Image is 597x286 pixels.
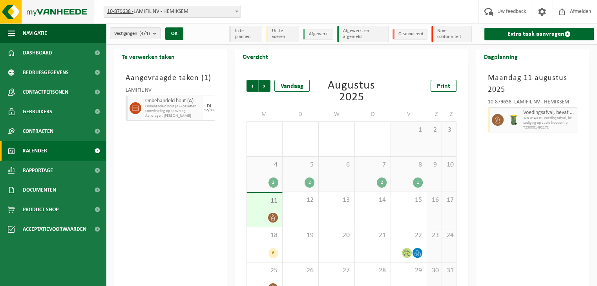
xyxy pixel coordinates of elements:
[395,126,423,134] span: 1
[23,82,68,102] span: Contactpersonen
[104,6,241,18] span: 10-879638 - LAMIFIL NV - HEMIKSEM
[446,126,453,134] span: 3
[251,266,278,275] span: 25
[431,80,456,92] a: Print
[488,72,577,96] h3: Maandag 11 augustus 2025
[488,100,577,107] div: LAMIFIL NV - HEMIKSEM
[251,197,278,205] span: 11
[266,26,299,42] li: Uit te voeren
[246,107,283,121] td: M
[287,266,314,275] span: 26
[393,29,427,40] li: Geannuleerd
[431,231,437,240] span: 23
[204,74,208,82] span: 1
[319,107,355,121] td: W
[23,63,69,82] span: Bedrijfsgegevens
[23,141,47,161] span: Kalender
[442,107,457,121] td: Z
[446,231,453,240] span: 24
[287,231,314,240] span: 19
[391,107,427,121] td: V
[165,27,183,40] button: OK
[107,9,133,14] tcxspan: Call 10-879638 - via 3CX
[251,231,278,240] span: 18
[395,196,423,205] span: 15
[283,107,319,121] td: D
[145,104,201,109] span: Onbehandeld hout (A) - palletten
[23,43,52,63] span: Dashboard
[23,200,58,219] span: Product Shop
[23,219,86,239] span: Acceptatievoorwaarden
[476,49,526,64] h2: Dagplanning
[110,27,161,39] button: Vestigingen(4/4)
[126,72,215,84] h3: Aangevraagde taken ( )
[23,161,53,180] span: Rapportage
[251,161,278,169] span: 4
[355,107,391,121] td: D
[323,266,351,275] span: 27
[268,248,278,258] div: 6
[446,196,453,205] span: 17
[359,231,387,240] span: 21
[23,121,53,141] span: Contracten
[259,80,270,92] span: Volgende
[317,80,385,103] div: Augustus 2025
[145,98,201,104] span: Onbehandeld hout (A)
[395,231,423,240] span: 22
[523,125,575,130] span: T250001492172
[427,107,442,121] td: Z
[145,109,201,114] span: Omwisseling op aanvraag
[303,29,333,40] li: Afgewerkt
[431,26,472,42] li: Non-conformiteit
[508,114,519,126] img: WB-0140-HPE-GN-50
[114,49,183,64] h2: Te verwerken taken
[23,180,56,200] span: Documenten
[446,266,453,275] span: 31
[323,161,351,169] span: 6
[323,196,351,205] span: 13
[207,104,211,109] div: DI
[523,110,575,116] span: Voedingsafval, bevat producten van dierlijke oorsprong, onverpakt, categorie 3
[323,231,351,240] span: 20
[229,26,262,42] li: In te plannen
[204,109,214,112] div: 12/08
[359,126,387,134] span: 31
[274,80,310,92] div: Vandaag
[431,266,437,275] span: 30
[23,24,47,43] span: Navigatie
[23,102,52,121] span: Gebruikers
[523,121,575,125] span: Lediging op vaste frequentie
[488,99,514,105] tcxspan: Call 10-879638 - via 3CX
[359,196,387,205] span: 14
[359,161,387,169] span: 7
[413,177,423,188] div: 1
[287,126,314,134] span: 29
[268,177,278,188] div: 2
[523,116,575,121] span: WB-0140-HP voedingsafval, bevat producten van dierlijke oors
[139,31,150,36] count: (4/4)
[446,161,453,169] span: 10
[114,28,150,40] span: Vestigingen
[287,196,314,205] span: 12
[437,83,450,89] span: Print
[126,88,215,96] div: LAMIFIL NV
[484,28,594,40] a: Extra taak aanvragen
[431,161,437,169] span: 9
[305,177,314,188] div: 2
[235,49,276,64] h2: Overzicht
[431,196,437,205] span: 16
[337,26,389,42] li: Afgewerkt en afgemeld
[323,126,351,134] span: 30
[395,161,423,169] span: 8
[377,177,387,188] div: 2
[246,80,258,92] span: Vorige
[104,6,241,17] span: 10-879638 - LAMIFIL NV - HEMIKSEM
[395,266,423,275] span: 29
[145,114,201,118] span: Aanvrager: [PERSON_NAME]
[287,161,314,169] span: 5
[431,126,437,134] span: 2
[359,266,387,275] span: 28
[251,126,278,134] span: 28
